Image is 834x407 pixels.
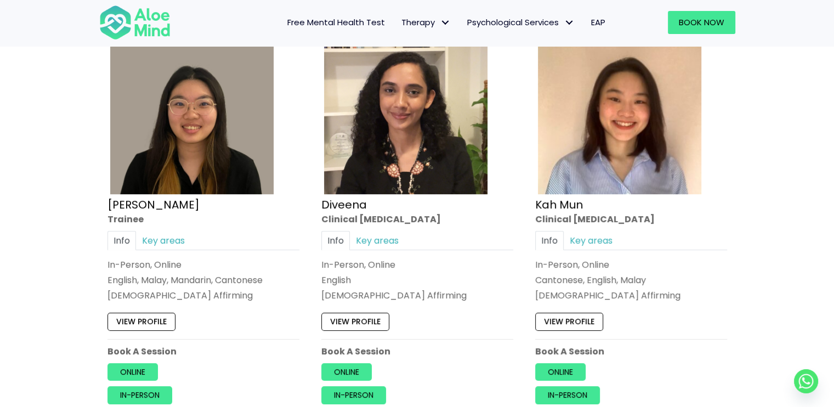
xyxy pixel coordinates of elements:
[668,11,735,34] a: Book Now
[107,212,299,225] div: Trainee
[107,313,175,330] a: View profile
[185,11,614,34] nav: Menu
[535,258,727,271] div: In-Person, Online
[321,212,513,225] div: Clinical [MEDICAL_DATA]
[591,16,605,28] span: EAP
[535,274,727,286] p: Cantonese, English, Malay
[459,11,583,34] a: Psychological ServicesPsychological Services: submenu
[321,196,367,212] a: Diveena
[561,15,577,31] span: Psychological Services: submenu
[438,15,453,31] span: Therapy: submenu
[535,345,727,358] p: Book A Session
[321,313,389,330] a: View profile
[564,231,619,250] a: Key areas
[583,11,614,34] a: EAP
[321,258,513,271] div: In-Person, Online
[136,231,191,250] a: Key areas
[535,363,586,381] a: Online
[535,196,583,212] a: Kah Mun
[107,363,158,381] a: Online
[535,386,600,404] a: In-person
[107,231,136,250] a: Info
[287,16,385,28] span: Free Mental Health Test
[321,289,513,302] div: [DEMOGRAPHIC_DATA] Affirming
[107,386,172,404] a: In-person
[110,31,274,194] img: Profile – Xin Yi
[321,345,513,358] p: Book A Session
[794,369,818,393] a: Whatsapp
[107,196,200,212] a: [PERSON_NAME]
[99,4,171,41] img: Aloe mind Logo
[535,289,727,302] div: [DEMOGRAPHIC_DATA] Affirming
[321,274,513,286] p: English
[467,16,575,28] span: Psychological Services
[107,274,299,286] p: English, Malay, Mandarin, Cantonese
[350,231,405,250] a: Key areas
[324,31,487,194] img: IMG_1660 – Diveena Nair
[393,11,459,34] a: TherapyTherapy: submenu
[321,363,372,381] a: Online
[321,386,386,404] a: In-person
[107,345,299,358] p: Book A Session
[535,231,564,250] a: Info
[535,313,603,330] a: View profile
[679,16,724,28] span: Book Now
[107,258,299,271] div: In-Person, Online
[538,31,701,194] img: Kah Mun-profile-crop-300×300
[535,212,727,225] div: Clinical [MEDICAL_DATA]
[279,11,393,34] a: Free Mental Health Test
[321,231,350,250] a: Info
[107,289,299,302] div: [DEMOGRAPHIC_DATA] Affirming
[401,16,451,28] span: Therapy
